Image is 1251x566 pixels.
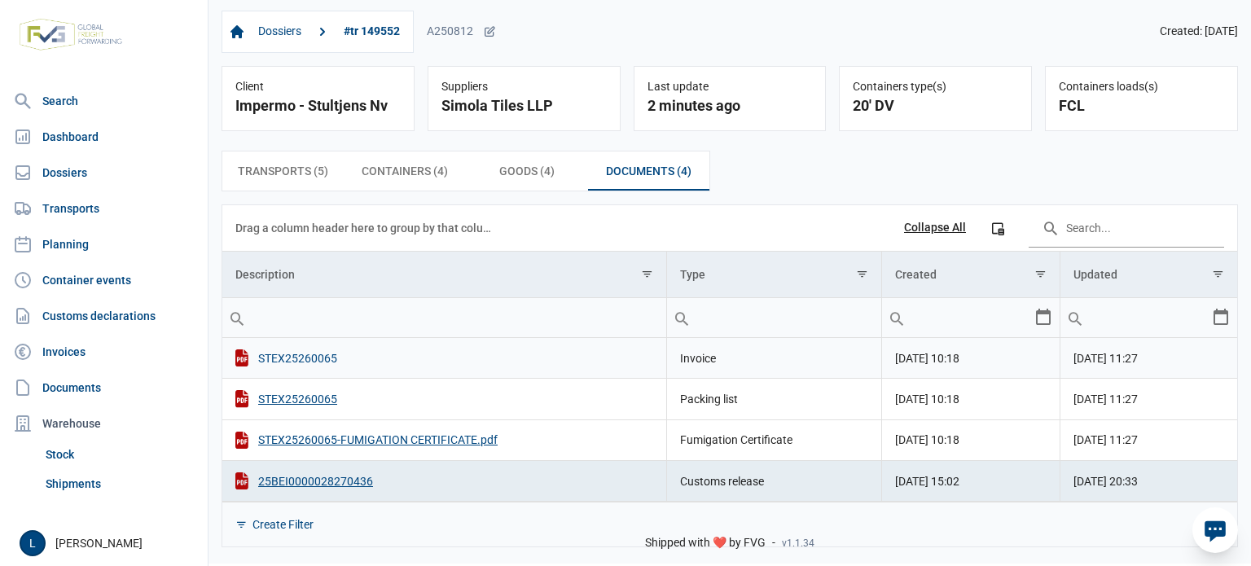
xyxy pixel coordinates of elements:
div: Create Filter [252,517,314,532]
div: STEX25260065 [235,390,653,407]
span: Documents (4) [606,161,691,181]
span: [DATE] 15:02 [895,475,959,488]
td: Filter cell [1060,297,1237,337]
button: L [20,530,46,556]
a: Customs declarations [7,300,201,332]
a: Stock [39,440,201,469]
input: Filter cell [882,298,1034,337]
div: FCL [1059,94,1224,117]
td: Customs release [667,460,882,501]
div: Search box [882,298,911,337]
span: [DATE] 10:18 [895,433,959,446]
td: Column Description [222,252,667,298]
td: Filter cell [881,297,1060,337]
input: Filter cell [1060,298,1212,337]
div: Data grid with 4 rows and 4 columns [222,205,1237,546]
div: Search box [667,298,696,337]
div: Type [680,268,705,281]
div: Select [1211,298,1231,337]
a: Planning [7,228,201,261]
span: Created: [DATE] [1160,24,1238,39]
div: STEX25260065 [235,349,653,366]
span: Show filter options for column 'Updated' [1212,268,1224,280]
a: Shipments [39,469,201,498]
div: 20' DV [853,94,1018,117]
a: Transports [7,192,201,225]
a: Search [7,85,201,117]
div: 25BEI0000028270436 [235,472,653,489]
div: A250812 [427,24,496,39]
span: [DATE] 11:27 [1073,433,1138,446]
a: Container events [7,264,201,296]
div: [PERSON_NAME] [20,530,198,556]
td: Packing list [667,379,882,419]
a: Dossiers [7,156,201,189]
td: Filter cell [222,297,667,337]
a: Dashboard [7,121,201,153]
input: Filter cell [222,298,666,337]
a: #tr 149552 [337,18,406,46]
div: Last update [647,80,813,94]
span: Show filter options for column 'Type' [856,268,868,280]
span: Transports (5) [238,161,328,181]
td: Column Type [667,252,882,298]
div: Simola Tiles LLP [441,94,607,117]
div: Drag a column header here to group by that column [235,215,497,241]
div: Created [895,268,937,281]
div: STEX25260065-FUMIGATION CERTIFICATE.pdf [235,432,653,449]
td: Filter cell [667,297,882,337]
div: Updated [1073,268,1117,281]
div: Column Chooser [983,213,1012,243]
div: Collapse All [904,221,966,235]
td: Column Created [881,252,1060,298]
input: Filter cell [667,298,881,337]
span: [DATE] 20:33 [1073,475,1138,488]
div: Select [1034,298,1053,337]
div: Containers type(s) [853,80,1018,94]
span: [DATE] 10:18 [895,393,959,406]
img: FVG - Global freight forwarding [13,12,129,57]
div: 2 minutes ago [647,94,813,117]
div: Warehouse [7,407,201,440]
td: Fumigation Certificate [667,419,882,460]
span: [DATE] 11:27 [1073,393,1138,406]
div: Impermo - Stultjens Nv [235,94,401,117]
div: Suppliers [441,80,607,94]
a: Dossiers [252,18,308,46]
div: Containers loads(s) [1059,80,1224,94]
input: Search in the data grid [1029,208,1224,248]
span: [DATE] 11:27 [1073,352,1138,365]
div: Description [235,268,295,281]
span: Show filter options for column 'Created' [1034,268,1047,280]
div: Search box [222,298,252,337]
td: Invoice [667,338,882,379]
span: Containers (4) [362,161,448,181]
span: Show filter options for column 'Description' [641,268,653,280]
span: [DATE] 10:18 [895,352,959,365]
a: Documents [7,371,201,404]
div: Data grid toolbar [235,205,1224,251]
div: Client [235,80,401,94]
a: Invoices [7,336,201,368]
td: Column Updated [1060,252,1237,298]
div: Search box [1060,298,1090,337]
span: Goods (4) [499,161,555,181]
